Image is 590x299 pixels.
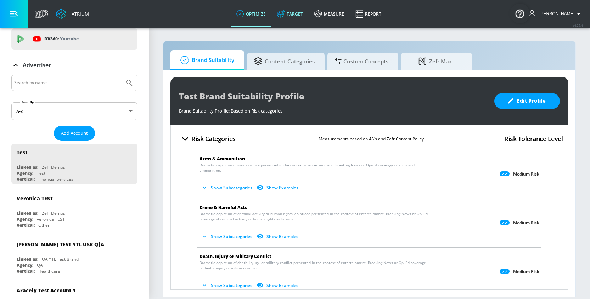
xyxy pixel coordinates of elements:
div: Test [37,170,45,176]
span: v 4.25.4 [573,23,583,27]
div: Veronica TEST [17,195,53,202]
span: Dramatic depiction of weapons use presented in the context of entertainment. Breaking News or Op–... [200,162,429,173]
div: Brand Suitability Profile: Based on Risk categories [179,104,487,114]
div: Zefr Demos [42,164,65,170]
input: Search by name [14,78,122,87]
button: Show Subcategories [200,231,255,242]
span: login as: rebecca.streightiff@zefr.com [536,11,574,16]
button: Show Examples [255,182,301,194]
div: Agency: [17,170,33,176]
h4: Risk Tolerance Level [504,134,563,144]
div: [PERSON_NAME] TEST YTL USR Q|A [17,241,104,248]
div: Zefr Demos [42,210,65,216]
div: DV360: Youtube [11,28,137,50]
div: Linked as: [17,256,38,262]
div: QA YTL Test Brand [42,256,79,262]
a: measure [309,1,350,27]
button: [PERSON_NAME] [529,10,583,18]
div: Aracely Test Account 1 [17,287,75,294]
div: Veronica TESTLinked as:Zefr DemosAgency:veronica TESTVertical:Other [11,190,137,230]
div: Test [17,149,27,156]
span: Custom Concepts [335,53,388,70]
div: Agency: [17,262,33,268]
button: Show Examples [255,231,301,242]
span: Brand Suitability [178,52,234,69]
span: Death, Injury or Military Conflict [200,253,271,259]
p: Medium Risk [513,220,539,226]
button: Open Resource Center [510,4,530,23]
div: Linked as: [17,210,38,216]
span: Add Account [61,129,88,137]
span: Dramatic depiction of death, injury, or military conflict presented in the context of entertainme... [200,260,429,271]
span: Dramatic depiction of criminal activity or human rights violations presented in the context of en... [200,211,429,222]
div: [PERSON_NAME] TEST YTL USR Q|ALinked as:QA YTL Test BrandAgency:QAVertical:Healthcare [11,236,137,276]
div: TestLinked as:Zefr DemosAgency:TestVertical:Financial Services [11,144,137,184]
div: Vertical: [17,176,35,182]
h4: Risk Categories [191,134,236,144]
span: Edit Profile [508,97,546,105]
div: Financial Services [38,176,73,182]
div: A-Z [11,102,137,120]
button: Show Subcategories [200,182,255,194]
span: Arms & Ammunition [200,156,245,162]
span: Zefr Max [408,53,462,70]
div: QA [37,262,43,268]
div: Agency: [17,216,33,222]
div: Vertical: [17,268,35,274]
button: Add Account [54,126,95,141]
button: Risk Categories [176,131,238,147]
div: Other [38,222,50,228]
a: Atrium [56,8,89,19]
a: optimize [231,1,271,27]
p: Measurements based on 4A’s and Zefr Content Policy [319,135,424,143]
a: Report [350,1,387,27]
div: Atrium [69,11,89,17]
span: Content Categories [254,53,315,70]
p: Youtube [60,35,79,42]
span: Crime & Harmful Acts [200,205,247,211]
button: Show Subcategories [200,280,255,291]
div: Healthcare [38,268,60,274]
label: Sort By [20,100,35,104]
a: Target [271,1,309,27]
div: Vertical: [17,222,35,228]
p: Medium Risk [513,269,539,275]
div: Advertiser [11,55,137,75]
div: veronica TEST [37,216,65,222]
div: Linked as: [17,164,38,170]
p: DV360: [44,35,79,43]
button: Show Examples [255,280,301,291]
p: Advertiser [23,61,51,69]
p: Medium Risk [513,171,539,177]
button: Edit Profile [494,93,560,109]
